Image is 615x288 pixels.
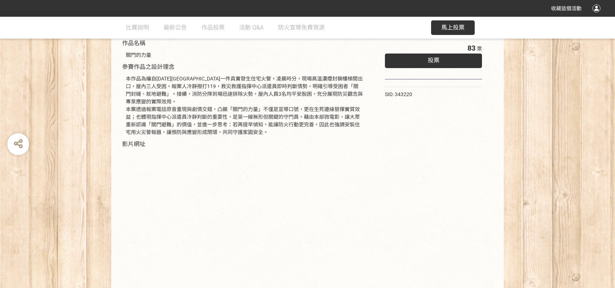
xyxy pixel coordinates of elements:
span: 投票 [428,57,439,64]
span: 票 [477,46,482,52]
span: 馬上投票 [441,24,465,31]
div: 關門的力量 [126,51,363,59]
span: 作品名稱 [122,40,145,47]
span: 防火宣導免費資源 [278,24,325,31]
span: 最新公告 [164,24,187,31]
span: 影片網址 [122,141,145,147]
a: 防火宣導免費資源 [278,17,325,39]
a: 比賽說明 [126,17,149,39]
span: 作品投票 [201,24,225,31]
span: SID: 343220 [385,91,412,97]
a: 最新公告 [164,17,187,39]
button: 馬上投票 [431,20,475,35]
span: 收藏這個活動 [551,5,582,11]
span: 比賽說明 [126,24,149,31]
a: 作品投票 [201,17,225,39]
span: 參賽作品之設計理念 [122,63,174,70]
a: 活動 Q&A [239,17,264,39]
div: 本作品為編自[DATE][GEOGRAPHIC_DATA]一件真實發生住宅火警。凌晨時分，現場高溫濃煙封鎖樓梯間出口，屋內三人受困。報案人冷靜撥打119，救災救護指揮中心派遣員即時判斷情勢，明確... [126,75,363,136]
span: 活動 Q&A [239,24,264,31]
span: 83 [467,44,475,52]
